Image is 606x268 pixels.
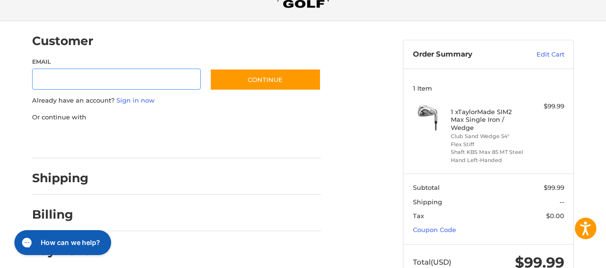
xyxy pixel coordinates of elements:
[413,184,440,191] span: Subtotal
[192,131,263,149] iframe: PayPal-venmo
[32,171,89,186] h2: Shipping
[110,131,182,149] iframe: PayPal-paylater
[32,34,93,48] h2: Customer
[451,140,524,149] li: Flex Stiff
[413,84,564,92] h3: 1 Item
[210,69,321,91] button: Continue
[32,113,321,122] p: Or continue with
[29,131,101,149] iframe: PayPal-paypal
[116,96,155,104] a: Sign in now
[413,50,516,59] h3: Order Summary
[451,148,524,156] li: Shaft KBS Max 85 MT Steel
[10,227,114,258] iframe: Gorgias live chat messenger
[451,156,524,164] li: Hand Left-Handed
[451,132,524,140] li: Club Sand Wedge 54°
[32,58,201,66] label: Email
[544,184,564,191] span: $99.99
[32,207,88,222] h2: Billing
[451,108,524,131] h4: 1 x TaylorMade SIM2 Max Single Iron / Wedge
[32,96,321,105] p: Already have an account?
[526,102,564,111] div: $99.99
[516,50,564,59] a: Edit Cart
